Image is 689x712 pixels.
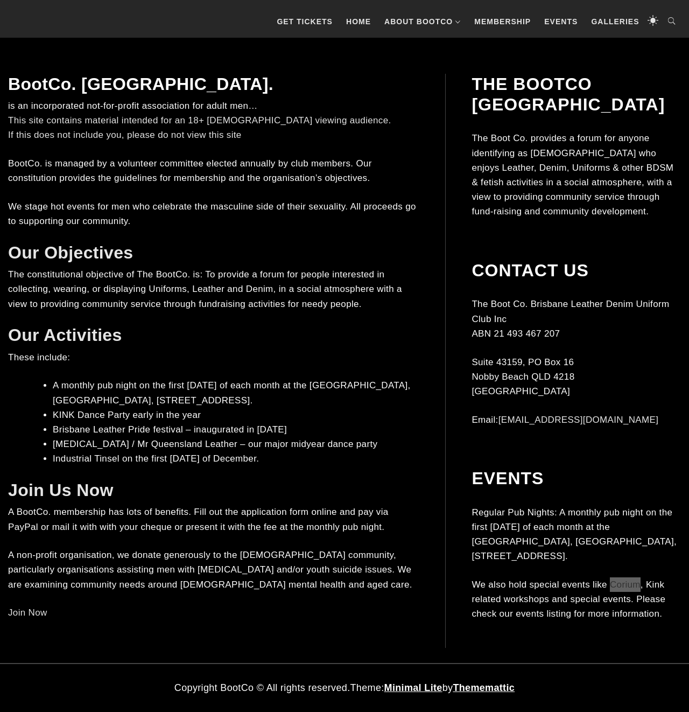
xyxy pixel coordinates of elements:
a: Join Now [8,608,47,618]
li: Industrial Tinsel on the first [DATE] of December. [53,451,419,466]
p: The Boot Co. Brisbane Leather Denim Uniform Club Inc ABN 21 493 467 207 [472,297,681,341]
p: A BootCo. membership has lots of benefits. Fill out the application form online and pay via PayPa... [8,505,419,534]
li: A monthly pub night on the first [DATE] of each month at the [GEOGRAPHIC_DATA], [GEOGRAPHIC_DATA]... [53,378,419,407]
a: Events [539,5,583,38]
h2: The BootCo [GEOGRAPHIC_DATA] [472,74,681,115]
p: These include: [8,350,419,365]
p: We stage hot events for men who celebrate the masculine side of their sexuality. All proceeds go ... [8,199,419,228]
p: Suite 43159, PO Box 16 Nobby Beach QLD 4218 [GEOGRAPHIC_DATA] [472,355,681,399]
li: [MEDICAL_DATA] / Mr Queensland Leather – our major midyear dance party [53,437,419,451]
h2: Events [472,468,681,488]
p: A non-profit organisation, we donate generously to the [DEMOGRAPHIC_DATA] community, particularly... [8,548,419,592]
a: [EMAIL_ADDRESS][DOMAIN_NAME] [498,415,659,425]
a: Our Objectives [8,243,133,262]
p: BootCo. is managed by a volunteer committee elected annually by club members. Our constitution pr... [8,156,419,185]
li: KINK Dance Party early in the year [53,408,419,422]
a: Galleries [586,5,644,38]
a: This site contains material intended for an 18+ [DEMOGRAPHIC_DATA] viewing audience. [8,115,391,125]
h2: BootCo. [GEOGRAPHIC_DATA]. [8,74,419,94]
h2: Contact Us [472,260,681,281]
a: Minimal Lite [384,682,442,693]
a: Membership [469,5,536,38]
p: The Boot Co. provides a forum for anyone identifying as [DEMOGRAPHIC_DATA] who enjoys Leather, De... [472,131,681,219]
a: Home [341,5,376,38]
p: We also hold special events like Corium, Kink related workshops and special events. Please check ... [472,577,681,622]
p: Email: [472,413,681,427]
a: Our Activities [8,325,122,345]
li: Brisbane Leather Pride festival – inaugurated in [DATE] [53,422,419,437]
p: Regular Pub Nights: A monthly pub night on the first [DATE] of each month at the [GEOGRAPHIC_DATA... [472,505,681,564]
a: If this does not include you, please do not view this site [8,130,242,140]
a: Join Us Now [8,480,114,500]
p: is an incorporated not-for-profit association for adult men… [8,99,419,143]
span: Copyright BootCo © All rights reserved. [174,682,350,693]
a: Thememattic [453,682,515,693]
a: GET TICKETS [271,5,338,38]
a: About BootCo [379,5,466,38]
p: The constitutional objective of The BootCo. is: To provide a forum for people interested in colle... [8,267,419,311]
